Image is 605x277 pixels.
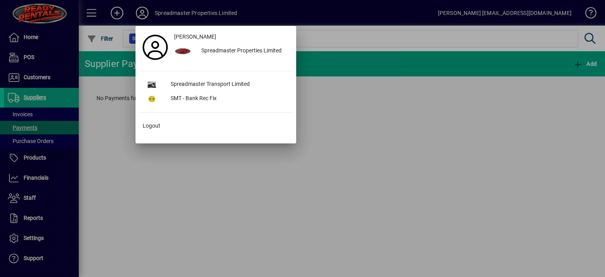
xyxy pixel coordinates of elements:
[174,33,216,41] span: [PERSON_NAME]
[139,78,292,92] button: Spreadmaster Transport Limited
[195,44,292,58] div: Spreadmaster Properties Limited
[164,92,292,106] div: SMT - Bank Rec Fix
[143,122,160,130] span: Logout
[139,92,292,106] button: SMT - Bank Rec Fix
[171,44,292,58] button: Spreadmaster Properties Limited
[139,40,171,54] a: Profile
[171,30,292,44] a: [PERSON_NAME]
[164,78,292,92] div: Spreadmaster Transport Limited
[139,119,292,133] button: Logout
